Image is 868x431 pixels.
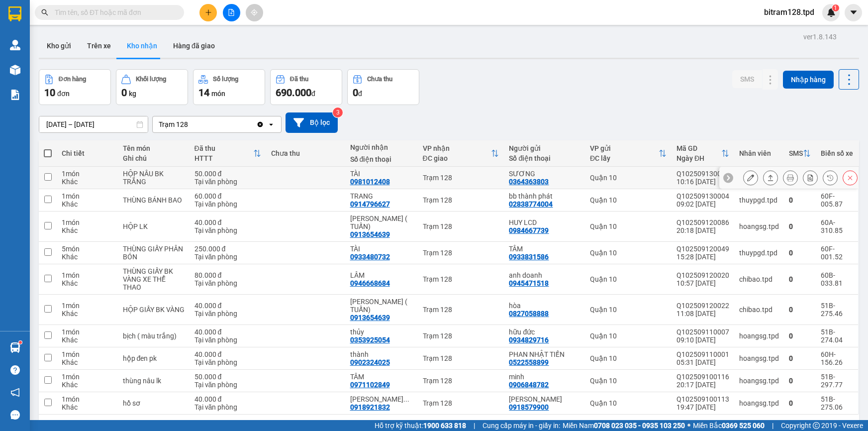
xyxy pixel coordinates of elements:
[350,155,413,163] div: Số điện thoại
[39,69,111,105] button: Đơn hàng10đơn
[353,87,358,99] span: 0
[62,200,113,208] div: Khác
[423,196,499,204] div: Trạm 128
[590,196,667,204] div: Quận 10
[676,144,721,152] div: Mã GD
[194,144,253,152] div: Đã thu
[676,253,729,261] div: 15:28 [DATE]
[676,302,729,310] div: Q102509120022
[62,192,113,200] div: 1 món
[136,76,166,83] div: Khối lượng
[350,298,413,314] div: LÊ MINH ( TUẤN)
[509,350,579,358] div: PHAN NHẬT TIỀN
[367,76,392,83] div: Chưa thu
[585,140,672,167] th: Toggle SortBy
[350,170,413,178] div: TÀI
[590,222,667,230] div: Quận 10
[821,192,853,208] div: 60F-005.87
[821,373,853,389] div: 51B-297.77
[194,271,261,279] div: 80.000 đ
[772,420,773,431] span: |
[789,306,811,314] div: 0
[509,358,549,366] div: 0522558899
[350,403,390,411] div: 0918921832
[193,69,265,105] button: Số lượng14món
[123,399,185,407] div: hồ sơ
[129,90,136,98] span: kg
[676,218,729,226] div: Q102509120086
[821,271,853,287] div: 60B-033.81
[123,144,185,152] div: Tên món
[62,350,113,358] div: 1 món
[474,420,475,431] span: |
[62,358,113,366] div: Khác
[311,90,315,98] span: đ
[62,373,113,381] div: 1 món
[194,403,261,411] div: Tại văn phòng
[509,271,579,279] div: anh doanh
[205,9,212,16] span: plus
[57,90,70,98] span: đơn
[333,108,343,117] sup: 3
[276,87,311,99] span: 690.000
[358,90,362,98] span: đ
[350,395,413,403] div: HUỲNH VĂN mười ba
[590,174,667,182] div: Quận 10
[62,310,113,318] div: Khác
[62,245,113,253] div: 5 món
[676,245,729,253] div: Q102509120049
[159,119,188,129] div: Trạm 128
[350,200,390,208] div: 0914796627
[116,69,188,105] button: Khối lượng0kg
[8,6,21,21] img: logo-vxr
[62,336,113,344] div: Khác
[350,245,413,253] div: TÀI
[199,4,217,21] button: plus
[62,395,113,403] div: 1 món
[418,140,504,167] th: Toggle SortBy
[509,245,579,253] div: TÂM
[62,218,113,226] div: 1 món
[228,9,235,16] span: file-add
[509,381,549,389] div: 0906848782
[123,154,185,162] div: Ghi chú
[194,350,261,358] div: 40.000 đ
[423,377,499,385] div: Trạm 128
[62,302,113,310] div: 1 món
[62,279,113,287] div: Khác
[763,170,778,185] div: Giao hàng
[39,116,148,132] input: Select a date range.
[676,328,729,336] div: Q102509110007
[62,149,113,157] div: Chi tiết
[194,253,261,261] div: Tại văn phòng
[676,192,729,200] div: Q102509130004
[739,332,779,340] div: hoangsg.tpd
[590,399,667,407] div: Quận 10
[821,245,853,261] div: 60F-001.52
[194,192,261,200] div: 60.000 đ
[509,218,579,226] div: HUY LCD
[350,271,413,279] div: LÂM
[211,90,225,98] span: món
[789,249,811,257] div: 0
[676,200,729,208] div: 09:02 [DATE]
[509,192,579,200] div: bb thành phát
[590,377,667,385] div: Quận 10
[194,226,261,234] div: Tại văn phòng
[676,154,721,162] div: Ngày ĐH
[123,170,185,186] div: HỘP NÂU BK TRẮNG
[676,350,729,358] div: Q102509110001
[194,154,253,162] div: HTTT
[62,328,113,336] div: 1 món
[194,395,261,403] div: 40.000 đ
[590,306,667,314] div: Quận 10
[756,6,822,18] span: bitram128.tpd
[39,34,79,58] button: Kho gửi
[256,120,264,128] svg: Clear value
[784,140,816,167] th: Toggle SortBy
[845,4,862,21] button: caret-down
[739,377,779,385] div: hoangsg.tpd
[423,306,499,314] div: Trạm 128
[194,328,261,336] div: 40.000 đ
[19,341,22,344] sup: 1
